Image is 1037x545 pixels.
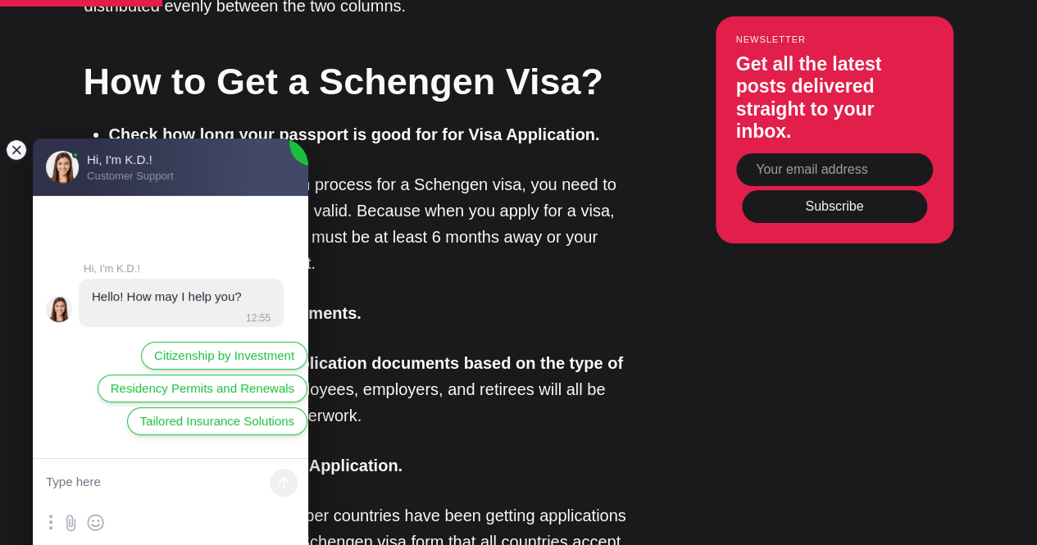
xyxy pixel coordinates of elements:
small: Newsletter [736,34,933,44]
input: Your email address [736,153,933,186]
jdiv: Hi, I'm K.D.! [84,262,296,275]
p: Before you start the application process for a Schengen visa, you need to make sure your passport... [84,171,634,276]
button: Subscribe [742,191,927,224]
p: . Students, employees, employers, and retirees will all be asked for different kinds of paperwork. [84,350,634,429]
span: Citizenship by Investment [154,347,294,365]
strong: Check how long your passport is good for for Visa Application. [109,125,600,143]
h2: How to Get a Schengen Visa? [84,56,633,107]
jdiv: Hello! How may I help you? [92,289,242,303]
jdiv: Hi, I'm K.D.! [46,296,72,322]
span: Residency Permits and Renewals [111,379,294,397]
jdiv: 02.09.25 12:55:03 [79,279,284,327]
strong: You can put together the application documents based on the type of visa you want [84,354,623,398]
jdiv: 12:55 [241,312,271,324]
h3: Get all the latest posts delivered straight to your inbox. [736,53,933,143]
span: Tailored Insurance Solutions [140,412,294,430]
